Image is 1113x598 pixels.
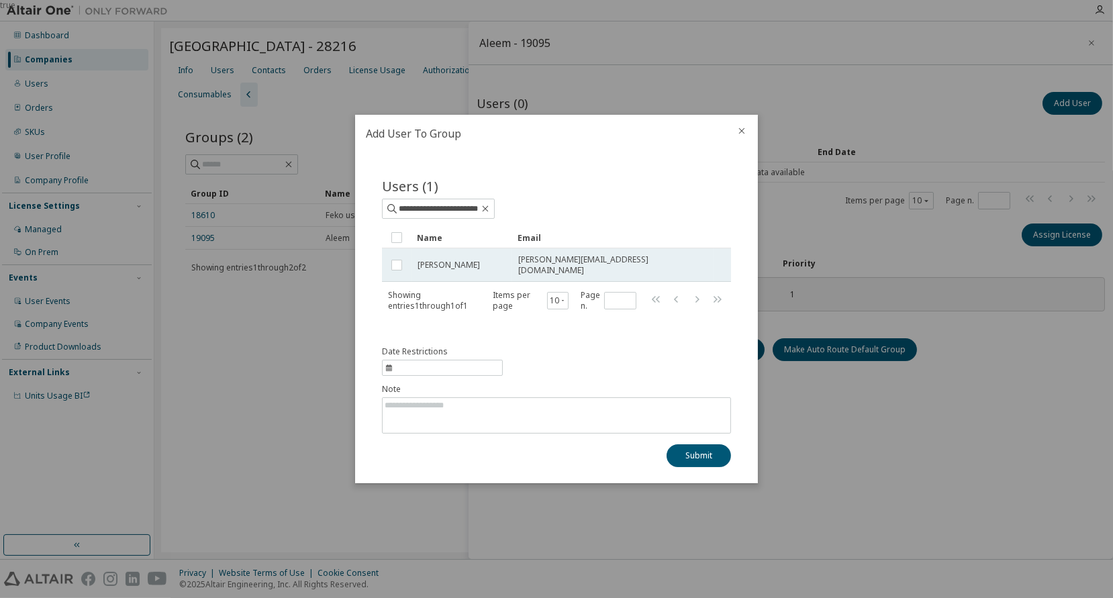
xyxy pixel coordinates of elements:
button: 10 [550,295,566,306]
label: Note [382,384,731,395]
button: information [382,346,503,376]
span: Showing entries 1 through 1 of 1 [388,289,468,311]
span: [PERSON_NAME][EMAIL_ADDRESS][DOMAIN_NAME] [518,254,708,276]
button: Submit [667,444,731,467]
div: Email [518,227,708,248]
span: Items per page [493,290,569,311]
div: Name [417,227,507,248]
h2: Add User To Group [355,115,726,152]
span: Users (1) [382,177,438,195]
span: Date Restrictions [382,346,448,357]
span: Page n. [581,290,636,311]
button: close [736,126,747,136]
span: [PERSON_NAME] [418,260,480,270]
